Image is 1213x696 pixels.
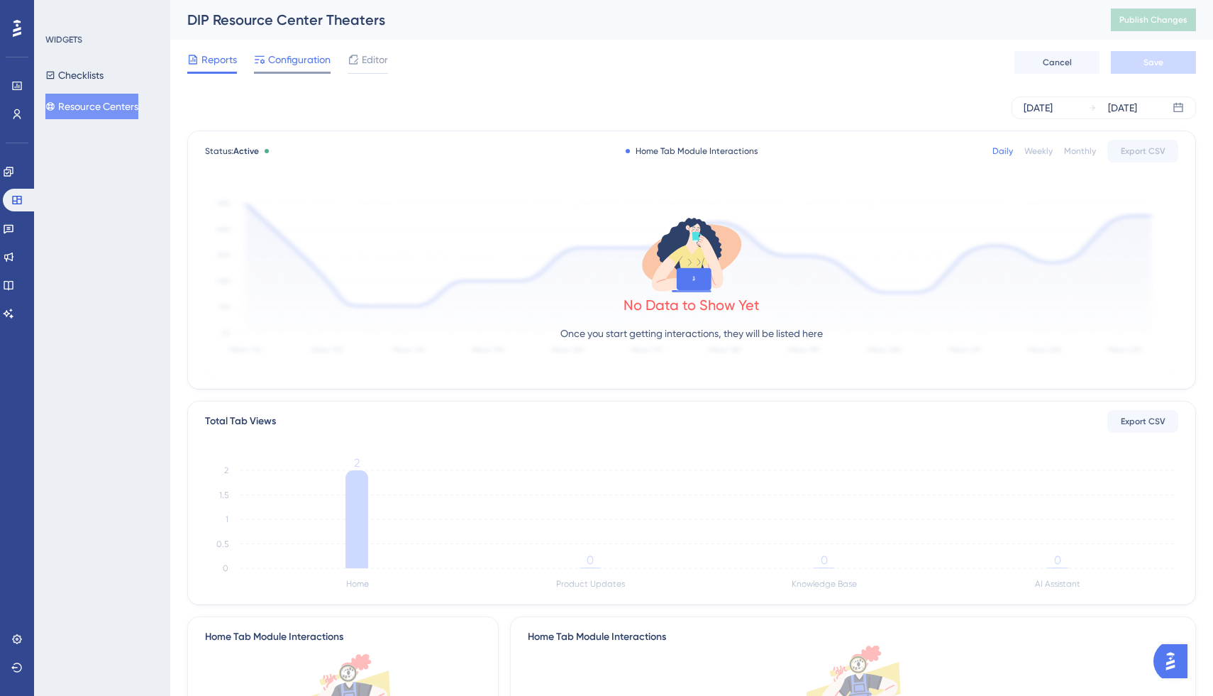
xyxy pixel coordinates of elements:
[1107,410,1178,433] button: Export CSV
[1108,99,1137,116] div: [DATE]
[1054,553,1061,567] tspan: 0
[1035,579,1080,589] tspan: AI Assistant
[226,514,228,524] tspan: 1
[219,490,228,500] tspan: 1.5
[1107,140,1178,162] button: Export CSV
[1024,99,1053,116] div: [DATE]
[1153,640,1196,683] iframe: UserGuiding AI Assistant Launcher
[224,465,228,475] tspan: 2
[1121,416,1165,427] span: Export CSV
[223,563,228,573] tspan: 0
[560,325,823,342] p: Once you start getting interactions, they will be listed here
[528,629,1178,646] div: Home Tab Module Interactions
[205,629,343,646] div: Home Tab Module Interactions
[624,295,760,315] div: No Data to Show Yet
[1043,57,1072,68] span: Cancel
[1014,51,1100,74] button: Cancel
[1143,57,1163,68] span: Save
[1064,145,1096,157] div: Monthly
[45,94,138,119] button: Resource Centers
[626,145,758,157] div: Home Tab Module Interactions
[1119,14,1187,26] span: Publish Changes
[268,51,331,68] span: Configuration
[346,579,369,589] tspan: Home
[821,553,828,567] tspan: 0
[362,51,388,68] span: Editor
[205,413,276,430] div: Total Tab Views
[992,145,1013,157] div: Daily
[205,145,259,157] span: Status:
[233,146,259,156] span: Active
[587,553,594,567] tspan: 0
[792,579,857,589] tspan: Knowledge Base
[45,34,82,45] div: WIDGETS
[1024,145,1053,157] div: Weekly
[1121,145,1165,157] span: Export CSV
[354,456,360,470] tspan: 2
[187,10,1075,30] div: DIP Resource Center Theaters
[45,62,104,88] button: Checklists
[1111,51,1196,74] button: Save
[556,579,625,589] tspan: Product Updates
[201,51,237,68] span: Reports
[216,539,228,549] tspan: 0.5
[1111,9,1196,31] button: Publish Changes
